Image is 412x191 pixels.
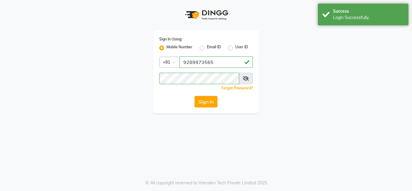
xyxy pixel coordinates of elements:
input: Username [159,73,239,84]
label: Mobile Number [166,44,192,52]
div: Success [333,8,404,14]
label: User ID [235,44,248,52]
label: Sign In Using: [159,37,182,42]
a: Forgot Password? [221,86,253,90]
div: Login Successfully. [333,14,404,21]
input: Username [179,56,253,68]
img: logo1.svg [182,6,230,24]
button: Sign In [195,96,217,107]
label: Email ID [207,44,221,52]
